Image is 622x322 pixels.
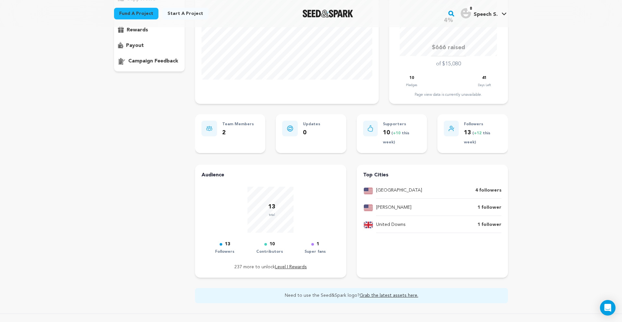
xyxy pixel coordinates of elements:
p: [GEOGRAPHIC_DATA] [376,187,422,194]
span: Speech S. [474,12,498,17]
span: ( this week) [383,131,409,145]
p: campaign feedback [128,57,178,65]
p: total [268,212,275,218]
p: 0 [303,128,320,138]
a: Speech S.'s Profile [459,7,508,18]
p: of $15,080 [436,60,461,68]
p: Supporters [383,121,420,128]
button: rewards [114,25,185,35]
span: +12 [474,131,483,135]
a: Grab the latest assets here. [360,293,418,298]
p: 10 [270,240,275,248]
p: 41 [482,74,487,82]
p: Team Members [222,121,254,128]
button: campaign feedback [114,56,185,66]
div: Open Intercom Messenger [600,300,616,316]
p: Pledges [406,82,417,88]
p: United Downs [376,221,406,229]
a: Fund a project [114,8,158,19]
p: 1 follower [478,204,501,212]
button: payout [114,40,185,51]
h4: Audience [202,171,340,179]
p: Updates [303,121,320,128]
p: [PERSON_NAME] [376,204,411,212]
div: Speech S.'s Profile [461,8,498,18]
p: Need to use the Seed&Spark logo? [199,292,504,300]
p: 13 [464,128,501,147]
img: user.png [461,8,471,18]
p: 13 [268,202,275,212]
span: ( this week) [464,131,490,145]
p: Followers [464,121,501,128]
p: 1 [317,240,319,248]
p: 10 [409,74,414,82]
p: 10 [383,128,420,147]
p: 13 [225,240,230,248]
span: Speech S.'s Profile [459,7,508,20]
p: Followers [215,248,235,256]
a: Level I Rewards [275,265,307,269]
span: +10 [393,131,402,135]
span: 8 [467,6,475,12]
div: Page view data is currently unavailable. [396,92,501,97]
p: Contributors [256,248,283,256]
p: 2 [222,128,254,138]
img: Seed&Spark Logo Dark Mode [303,10,353,17]
p: 4 followers [475,187,501,194]
p: 237 more to unlock [202,263,340,271]
p: payout [126,42,144,50]
a: Start a project [162,8,208,19]
a: Seed&Spark Homepage [303,10,353,17]
p: 1 follower [478,221,501,229]
p: Super fans [305,248,326,256]
p: rewards [127,26,148,34]
p: Days Left [478,82,491,88]
h4: Top Cities [363,171,501,179]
